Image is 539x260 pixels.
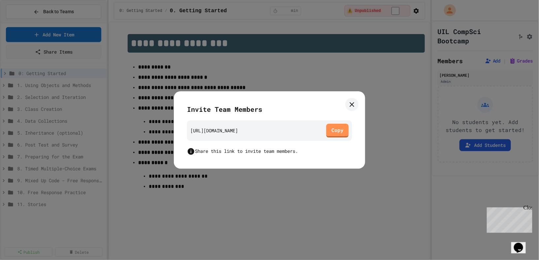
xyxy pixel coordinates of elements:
iframe: chat widget [484,205,532,233]
div: Chat with us now!Close [3,3,46,42]
div: [URL][DOMAIN_NAME] [190,127,238,134]
a: Copy [326,124,349,138]
iframe: chat widget [511,234,532,253]
div: Share this link to invite team members. [187,148,352,155]
h2: Invite Team Members [187,105,352,114]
